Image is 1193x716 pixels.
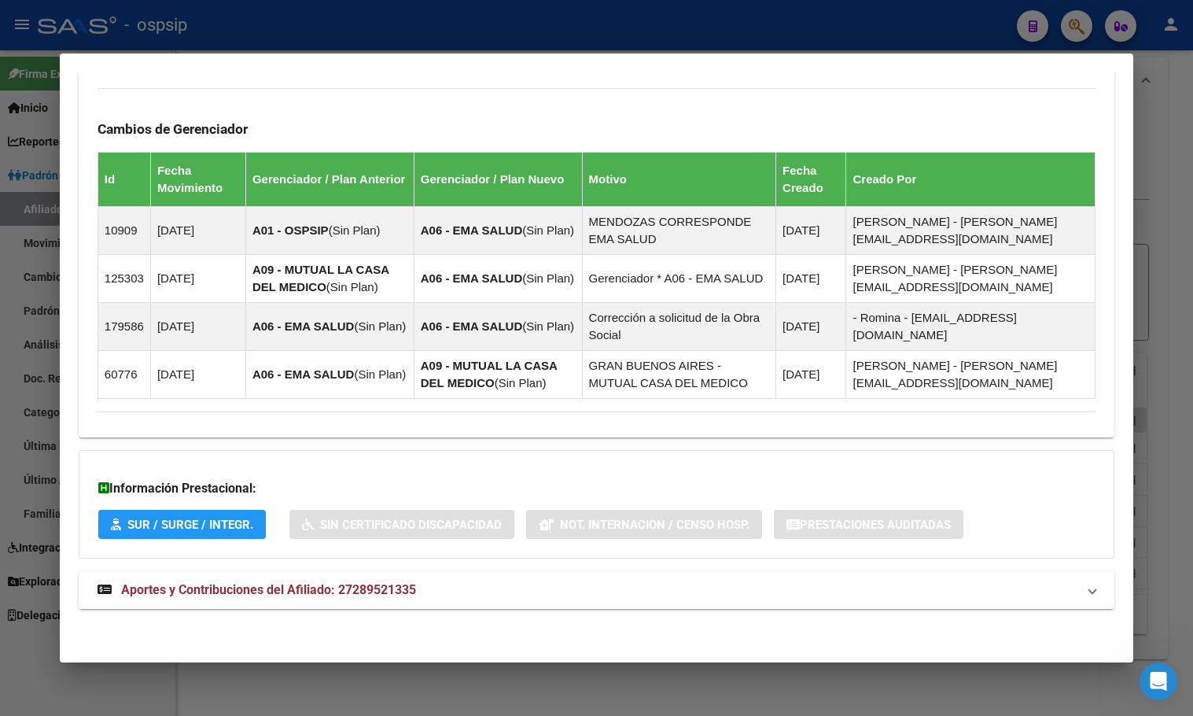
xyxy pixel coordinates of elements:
td: ( ) [245,254,414,302]
mat-expansion-panel-header: Aportes y Contribuciones del Afiliado: 27289521335 [79,571,1114,609]
td: [PERSON_NAME] - [PERSON_NAME][EMAIL_ADDRESS][DOMAIN_NAME] [846,254,1095,302]
strong: A06 - EMA SALUD [252,367,354,381]
button: Not. Internacion / Censo Hosp. [526,510,762,539]
span: Not. Internacion / Censo Hosp. [560,518,749,532]
strong: A09 - MUTUAL LA CASA DEL MEDICO [252,263,389,293]
th: Fecha Creado [776,152,846,206]
strong: A09 - MUTUAL LA CASA DEL MEDICO [421,359,558,389]
td: ( ) [414,350,582,398]
th: Gerenciador / Plan Nuevo [414,152,582,206]
span: SUR / SURGE / INTEGR. [127,518,253,532]
span: Aportes y Contribuciones del Afiliado: 27289521335 [121,582,416,597]
h3: Información Prestacional: [98,479,1095,498]
strong: A06 - EMA SALUD [252,319,354,333]
strong: A06 - EMA SALUD [421,223,522,237]
span: Sin Plan [330,280,374,293]
span: Sin Plan [358,319,402,333]
td: [DATE] [150,302,245,350]
th: Fecha Movimiento [150,152,245,206]
span: Sin Plan [358,367,402,381]
span: Sin Plan [333,223,377,237]
strong: A06 - EMA SALUD [421,319,522,333]
td: ( ) [245,206,414,254]
td: Gerenciador * A06 - EMA SALUD [582,254,776,302]
td: ( ) [414,206,582,254]
span: Sin Plan [526,319,570,333]
strong: A06 - EMA SALUD [421,271,522,285]
th: Motivo [582,152,776,206]
th: Id [98,152,150,206]
td: [PERSON_NAME] - [PERSON_NAME][EMAIL_ADDRESS][DOMAIN_NAME] [846,206,1095,254]
iframe: Intercom live chat [1140,662,1177,700]
td: [PERSON_NAME] - [PERSON_NAME][EMAIL_ADDRESS][DOMAIN_NAME] [846,350,1095,398]
td: [DATE] [150,254,245,302]
span: Sin Plan [526,223,570,237]
td: [DATE] [776,206,846,254]
td: MENDOZAS CORRESPONDE EMA SALUD [582,206,776,254]
h3: Cambios de Gerenciador [98,120,1095,138]
td: [DATE] [776,254,846,302]
td: [DATE] [776,302,846,350]
td: ( ) [245,302,414,350]
td: ( ) [414,302,582,350]
button: Sin Certificado Discapacidad [289,510,514,539]
strong: A01 - OSPSIP [252,223,329,237]
th: Gerenciador / Plan Anterior [245,152,414,206]
td: GRAN BUENOS AIRES - MUTUAL CASA DEL MEDICO [582,350,776,398]
td: [DATE] [776,350,846,398]
button: Prestaciones Auditadas [774,510,963,539]
td: 60776 [98,350,150,398]
td: [DATE] [150,206,245,254]
td: ( ) [245,350,414,398]
th: Creado Por [846,152,1095,206]
span: Sin Certificado Discapacidad [320,518,502,532]
td: ( ) [414,254,582,302]
span: Prestaciones Auditadas [800,518,951,532]
td: 10909 [98,206,150,254]
td: Corrección a solicitud de la Obra Social [582,302,776,350]
button: SUR / SURGE / INTEGR. [98,510,266,539]
span: Sin Plan [499,376,543,389]
td: - Romina - [EMAIL_ADDRESS][DOMAIN_NAME] [846,302,1095,350]
td: 179586 [98,302,150,350]
span: Sin Plan [526,271,570,285]
td: 125303 [98,254,150,302]
td: [DATE] [150,350,245,398]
